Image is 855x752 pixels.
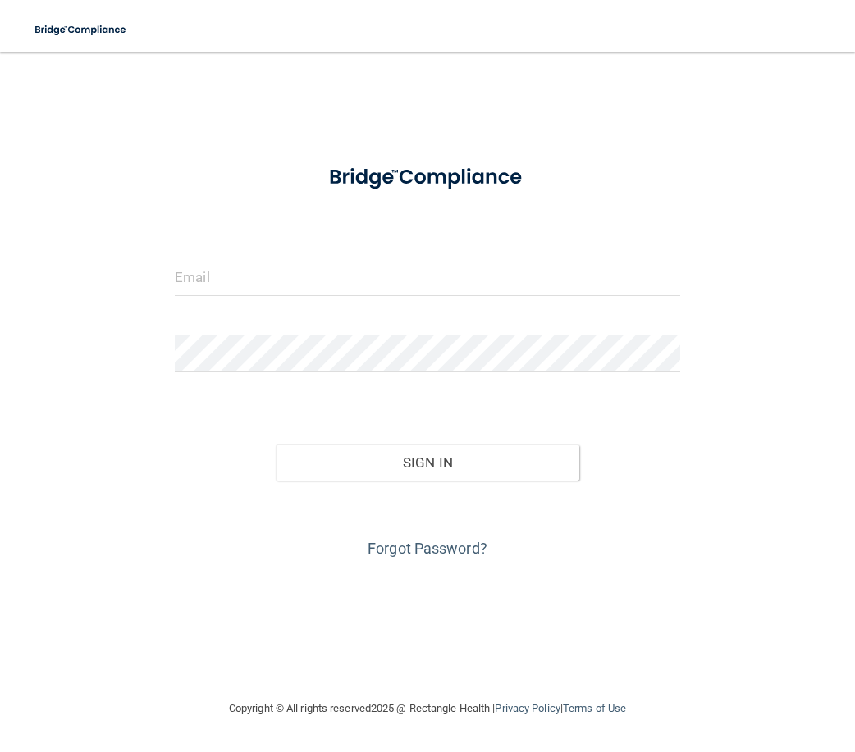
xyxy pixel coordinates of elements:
[175,259,680,296] input: Email
[276,444,578,481] button: Sign In
[25,13,138,47] img: bridge_compliance_login_screen.278c3ca4.svg
[563,702,626,714] a: Terms of Use
[128,682,727,735] div: Copyright © All rights reserved 2025 @ Rectangle Health | |
[495,702,560,714] a: Privacy Policy
[308,151,548,204] img: bridge_compliance_login_screen.278c3ca4.svg
[368,540,487,557] a: Forgot Password?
